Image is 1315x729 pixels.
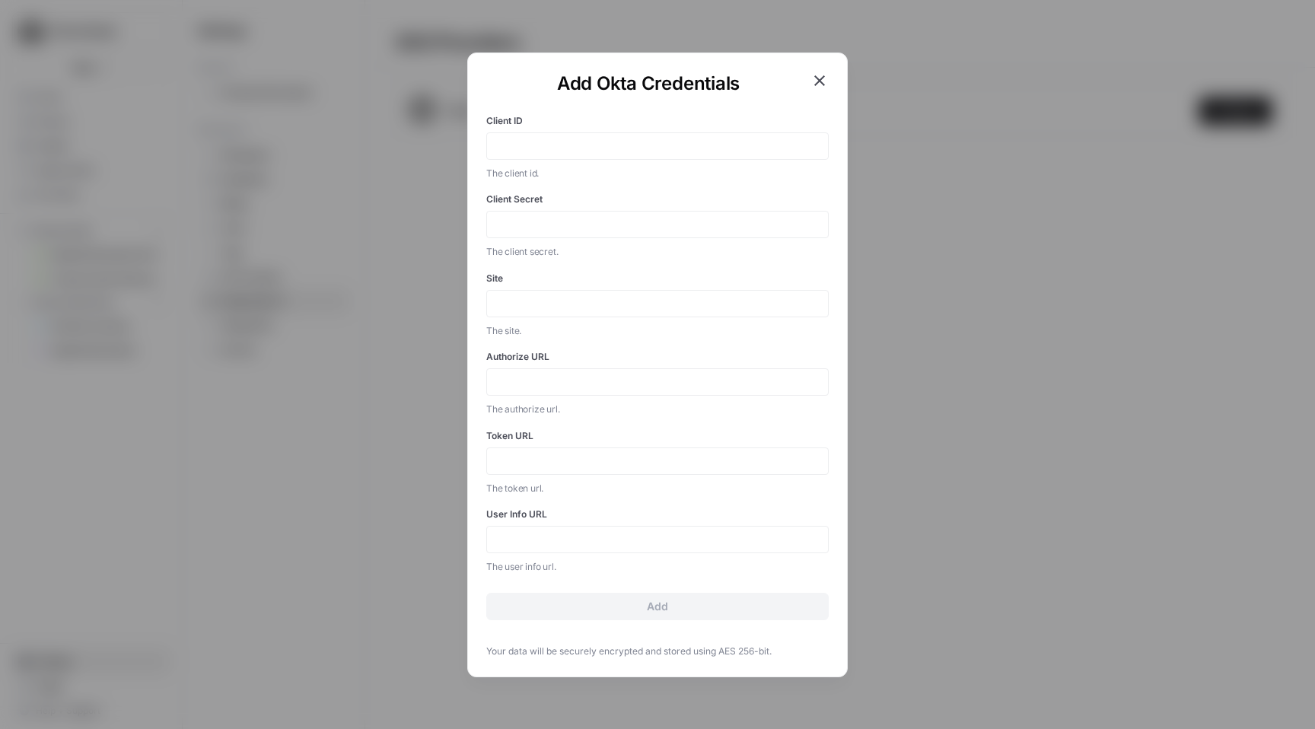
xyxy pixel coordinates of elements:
[486,323,829,339] p: The site.
[647,599,668,614] div: Add
[486,166,829,181] p: The client id.
[486,244,829,259] p: The client secret.
[486,350,829,364] label: Authorize URL
[486,508,829,521] label: User Info URL
[486,593,829,620] button: Add
[486,272,829,285] label: Site
[486,481,829,496] p: The token url.
[486,429,829,443] label: Token URL
[486,72,810,96] h1: Add Okta Credentials
[486,114,829,128] label: Client ID
[486,402,829,417] p: The authorize url.
[486,645,829,658] span: Your data will be securely encrypted and stored using AES 256-bit.
[486,193,829,206] label: Client Secret
[486,559,829,575] p: The user info url.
